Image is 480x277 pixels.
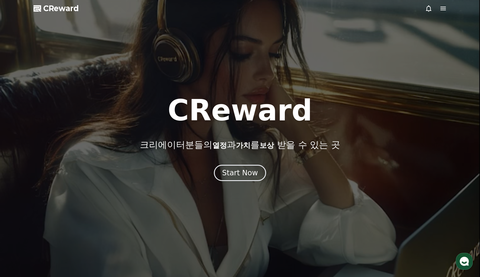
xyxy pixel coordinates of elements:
a: CReward [34,4,79,13]
span: 가치 [236,141,250,150]
button: Start Now [214,165,266,181]
span: 보상 [259,141,274,150]
span: 열정 [212,141,227,150]
p: 크리에이터분들의 과 를 받을 수 있는 곳 [140,139,340,150]
a: Start Now [214,171,266,177]
h1: CReward [168,96,312,125]
span: CReward [43,4,79,13]
div: Start Now [222,168,258,178]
